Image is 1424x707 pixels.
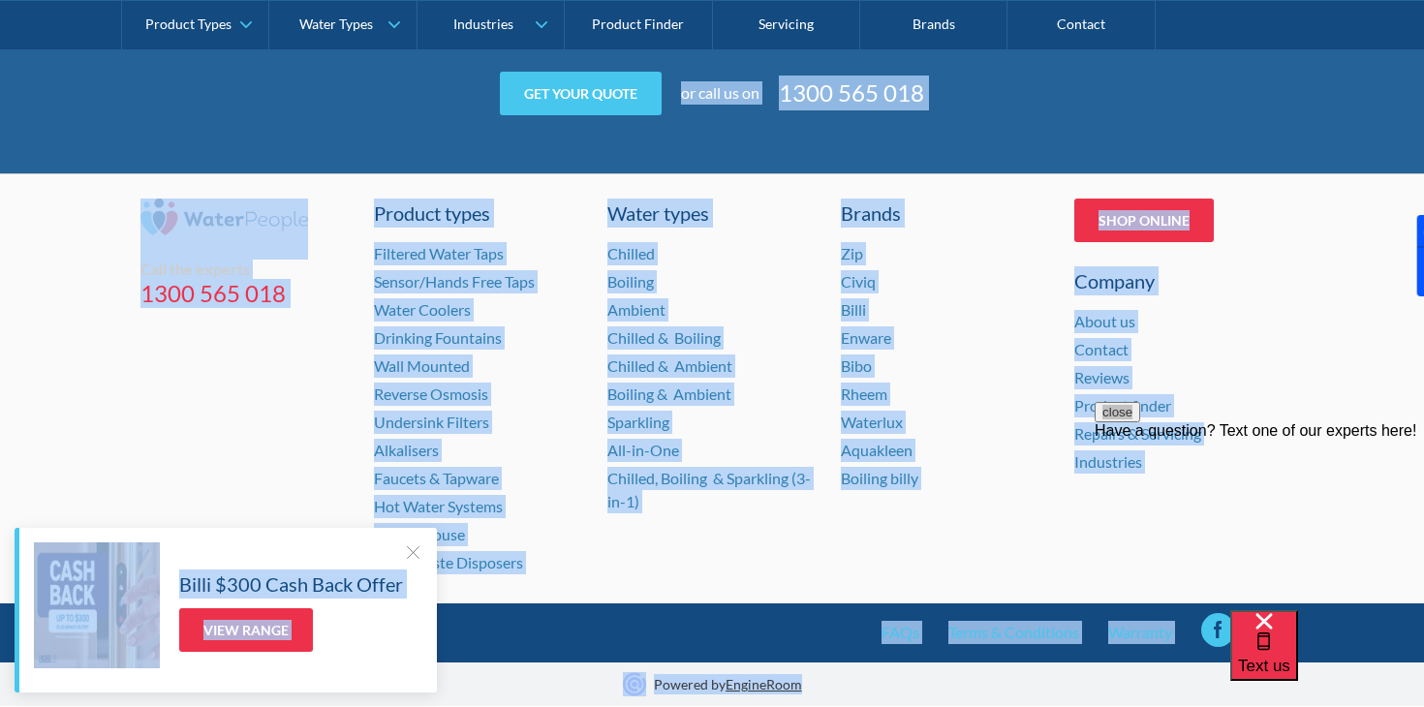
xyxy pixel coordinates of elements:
[607,199,817,228] a: Water types
[841,272,876,291] a: Civiq
[841,384,887,403] a: Rheem
[607,328,721,347] a: Chilled & Boiling
[1074,199,1214,242] a: Shop Online
[607,441,679,459] a: All-in-One
[948,621,1079,644] a: Terms & Conditions
[1074,452,1142,471] a: Industries
[654,674,802,694] p: Powered by
[374,413,489,431] a: Undersink Filters
[1074,368,1130,386] a: Reviews
[374,441,439,459] a: Alkalisers
[145,15,232,32] div: Product Types
[453,15,513,32] div: Industries
[1074,312,1135,330] a: About us
[374,384,488,403] a: Reverse Osmosis
[374,497,503,515] a: Hot Water Systems
[607,356,732,375] a: Chilled & Ambient
[374,300,471,319] a: Water Coolers
[140,279,350,308] a: 1300 565 018
[779,76,924,110] a: 1300 565 018
[841,199,1050,228] div: Brands
[1074,424,1201,443] a: Repairs & Servicing
[607,272,654,291] a: Boiling
[1074,340,1129,358] a: Contact
[374,244,504,262] a: Filtered Water Taps
[882,621,919,644] a: FAQs
[1074,396,1171,415] a: Product finder
[374,525,465,543] a: Whole House
[607,300,666,319] a: Ambient
[841,356,872,375] a: Bibo
[607,244,655,262] a: Chilled
[374,553,523,571] a: Food Waste Disposers
[299,15,373,32] div: Water Types
[140,260,350,279] div: Call the experts
[374,469,499,487] a: Faucets & Tapware
[500,72,662,115] a: Get your quote
[607,413,669,431] a: Sparkling
[179,569,403,599] h5: Billi $300 Cash Back Offer
[1230,610,1424,707] iframe: podium webchat widget bubble
[179,608,313,652] a: View Range
[34,542,160,668] img: Billi $300 Cash Back Offer
[841,413,903,431] a: Waterlux
[726,676,802,692] a: EngineRoom
[841,300,866,319] a: Billi
[841,244,863,262] a: Zip
[1074,266,1284,295] div: Company
[374,356,470,375] a: Wall Mounted
[607,469,811,510] a: Chilled, Boiling & Sparkling (3-in-1)
[374,328,502,347] a: Drinking Fountains
[607,384,731,403] a: Boiling & Ambient
[841,469,918,487] a: Boiling billy
[841,328,891,347] a: Enware
[1095,402,1424,634] iframe: podium webchat widget prompt
[681,81,759,105] div: or call us on
[374,272,535,291] a: Sensor/Hands Free Taps
[374,199,583,228] a: Product types
[841,441,913,459] a: Aquakleen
